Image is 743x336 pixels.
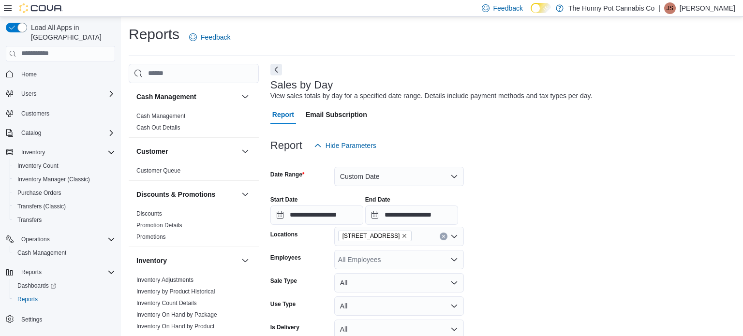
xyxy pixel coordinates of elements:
button: Hide Parameters [310,136,380,155]
button: Reports [2,265,119,279]
span: Inventory Manager (Classic) [14,174,115,185]
button: Inventory [17,146,49,158]
div: Discounts & Promotions [129,208,259,247]
button: Inventory [239,255,251,266]
button: Custom Date [334,167,464,186]
span: Purchase Orders [14,187,115,199]
span: [STREET_ADDRESS] [342,231,400,241]
h1: Reports [129,25,179,44]
div: Cash Management [129,110,259,137]
label: Sale Type [270,277,297,285]
span: Operations [21,235,50,243]
p: [PERSON_NAME] [680,2,735,14]
a: Dashboards [14,280,60,292]
h3: Customer [136,146,168,156]
a: Settings [17,314,46,325]
span: Inventory [17,146,115,158]
h3: Cash Management [136,92,196,102]
div: View sales totals by day for a specified date range. Details include payment methods and tax type... [270,91,593,101]
a: Reports [14,293,42,305]
span: Catalog [21,129,41,137]
button: Cash Management [10,246,119,260]
input: Press the down key to open a popover containing a calendar. [365,205,458,225]
button: Operations [2,233,119,246]
span: Feedback [201,32,230,42]
button: Open list of options [450,233,458,240]
a: Inventory Count [14,160,62,172]
a: Discounts [136,210,162,217]
a: Inventory Manager (Classic) [14,174,94,185]
button: Inventory Count [10,159,119,173]
img: Cova [19,3,63,13]
span: Inventory Adjustments [136,276,193,284]
span: Transfers [17,216,42,224]
div: Customer [129,165,259,180]
span: Cash Management [14,247,115,259]
span: Transfers [14,214,115,226]
button: Users [2,87,119,101]
span: Reports [21,268,42,276]
a: Home [17,69,41,80]
span: Report [272,105,294,124]
label: End Date [365,196,390,204]
span: Cash Management [17,249,66,257]
span: Inventory [21,148,45,156]
button: Clear input [440,233,447,240]
span: Cash Management [136,112,185,120]
a: Inventory On Hand by Product [136,323,214,330]
span: Reports [17,266,115,278]
button: Inventory Manager (Classic) [10,173,119,186]
h3: Inventory [136,256,167,265]
a: Transfers (Classic) [14,201,70,212]
span: Dashboards [14,280,115,292]
span: JS [667,2,673,14]
a: Transfers [14,214,45,226]
button: Open list of options [450,256,458,263]
div: Jessica Steinmetz [664,2,676,14]
span: Email Subscription [306,105,367,124]
button: Inventory [2,146,119,159]
span: Inventory by Product Historical [136,288,215,295]
label: Is Delivery [270,323,299,331]
p: The Hunny Pot Cannabis Co [568,2,654,14]
a: Dashboards [10,279,119,292]
button: Transfers [10,213,119,227]
button: Settings [2,312,119,326]
span: Home [21,71,37,78]
a: Inventory On Hand by Package [136,311,217,318]
a: Customers [17,108,53,119]
span: Users [17,88,115,100]
button: Reports [10,292,119,306]
button: Cash Management [239,91,251,102]
button: Discounts & Promotions [136,190,238,199]
span: Feedback [493,3,523,13]
span: Inventory Manager (Classic) [17,175,90,183]
label: Employees [270,254,301,262]
button: Customer [239,146,251,157]
span: Dashboards [17,282,56,290]
span: Transfers (Classic) [14,201,115,212]
button: Inventory [136,256,238,265]
span: Reports [14,293,115,305]
span: Transfers (Classic) [17,203,66,210]
button: Transfers (Classic) [10,200,119,213]
a: Cash Management [14,247,70,259]
span: Promotion Details [136,221,182,229]
span: 2500 Hurontario St [338,231,412,241]
button: All [334,273,464,292]
a: Customer Queue [136,167,180,174]
p: | [658,2,660,14]
button: Reports [17,266,45,278]
a: Purchase Orders [14,187,65,199]
span: Users [21,90,36,98]
span: Inventory On Hand by Product [136,322,214,330]
span: Settings [17,313,115,325]
h3: Sales by Day [270,79,333,91]
span: Settings [21,316,42,323]
span: Cash Out Details [136,124,180,131]
span: Inventory Count [14,160,115,172]
a: Inventory by Product Historical [136,288,215,295]
span: Purchase Orders [17,189,61,197]
input: Dark Mode [531,3,551,13]
span: Promotions [136,233,166,241]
